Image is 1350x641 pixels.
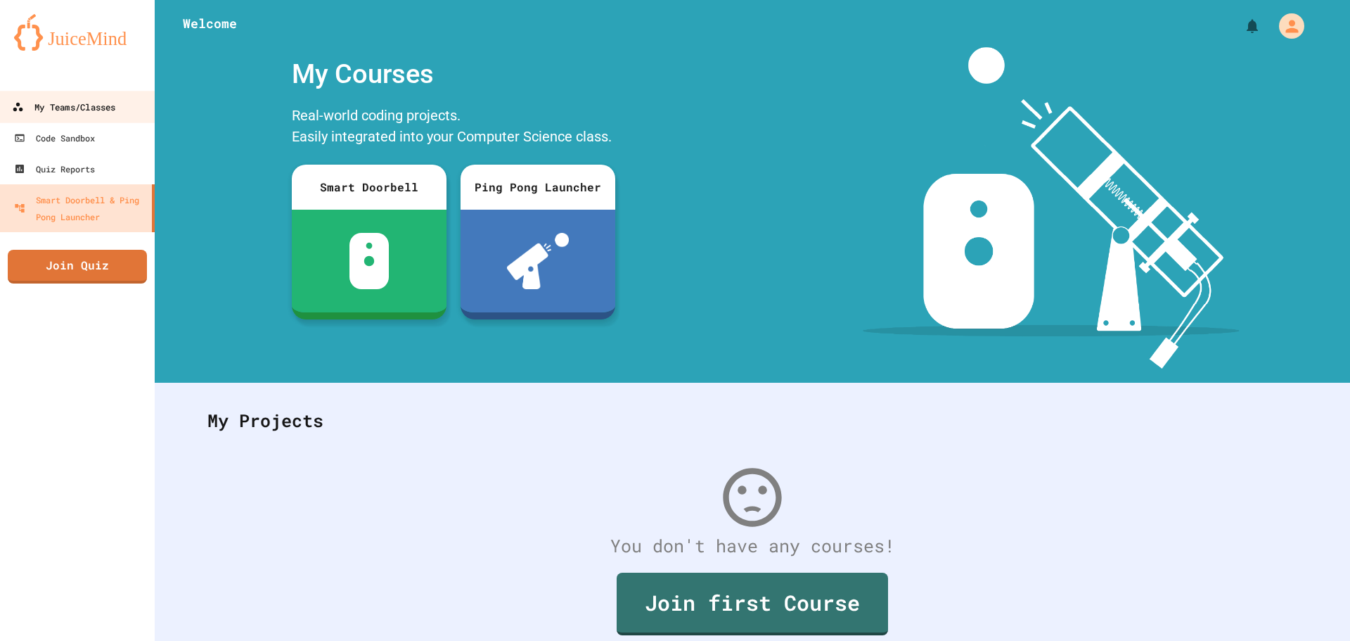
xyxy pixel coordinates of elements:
img: logo-orange.svg [14,14,141,51]
img: sdb-white.svg [349,233,390,289]
div: Smart Doorbell [292,165,446,210]
div: My Projects [193,393,1311,448]
a: Join Quiz [8,250,147,284]
div: My Notifications [1218,14,1264,38]
div: My Teams/Classes [12,99,115,116]
div: Ping Pong Launcher [461,165,615,210]
div: My Courses [285,47,622,101]
div: Quiz Reports [14,160,95,177]
img: ppl-with-ball.png [507,233,570,289]
img: banner-image-my-projects.png [863,47,1240,369]
div: Code Sandbox [14,129,95,146]
div: Smart Doorbell & Ping Pong Launcher [14,191,146,225]
div: You don't have any courses! [193,533,1311,559]
div: My Account [1264,10,1308,42]
div: Real-world coding projects. Easily integrated into your Computer Science class. [285,101,622,154]
a: Join first Course [617,573,888,635]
